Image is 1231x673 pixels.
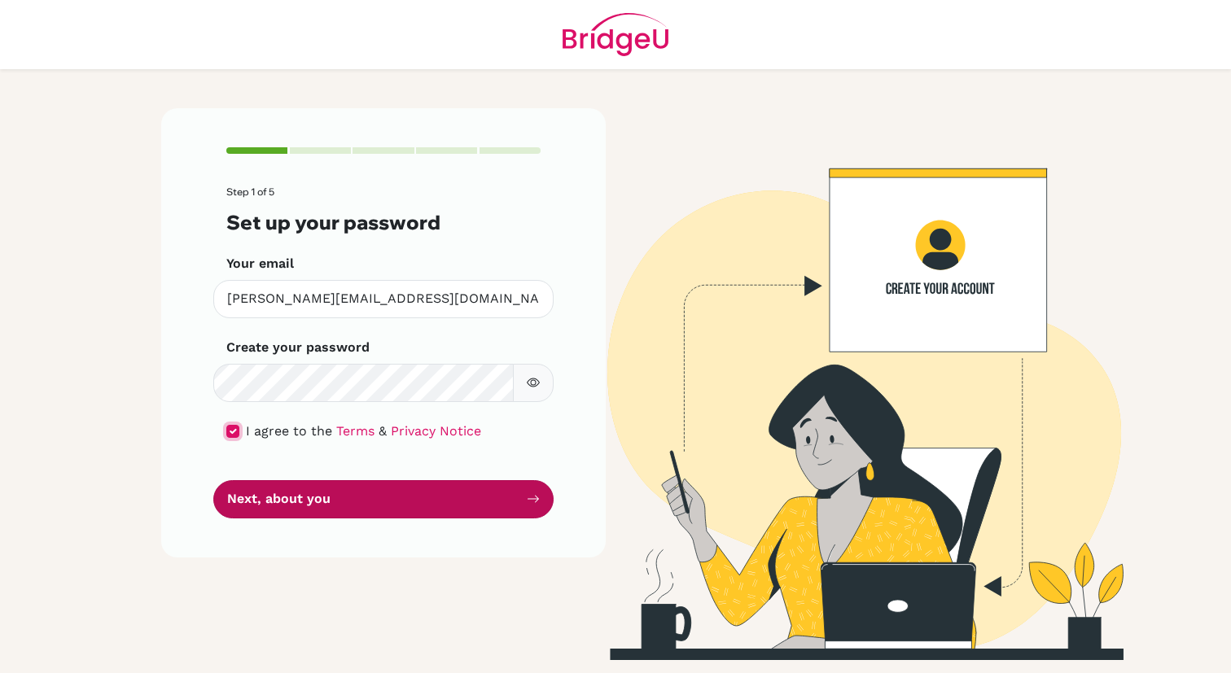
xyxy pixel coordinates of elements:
span: & [379,423,387,439]
a: Terms [336,423,375,439]
button: Next, about you [213,480,554,518]
input: Insert your email* [213,280,554,318]
span: I agree to the [246,423,332,439]
span: Step 1 of 5 [226,186,274,198]
h3: Set up your password [226,211,541,234]
label: Create your password [226,338,370,357]
a: Privacy Notice [391,423,481,439]
label: Your email [226,254,294,273]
